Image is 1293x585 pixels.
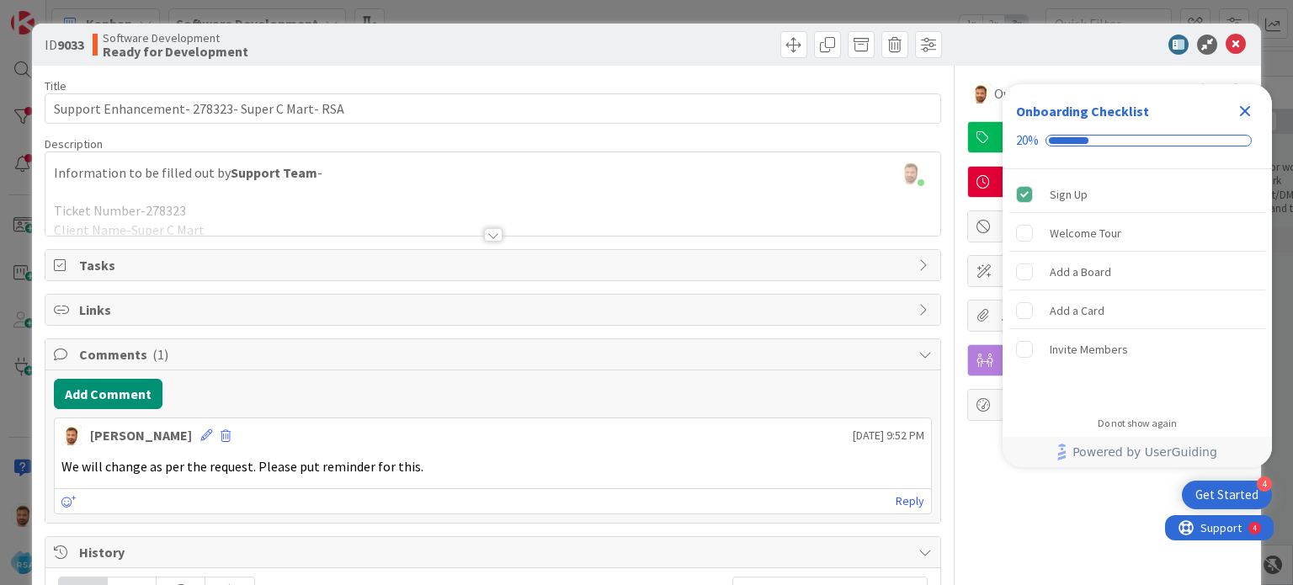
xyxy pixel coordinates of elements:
span: Mirrors [1002,350,1217,370]
span: Description [45,136,103,152]
div: Open Get Started checklist, remaining modules: 4 [1182,481,1272,509]
img: AS [61,425,82,445]
span: Metrics [1002,395,1217,415]
span: Support [35,3,77,23]
span: Software Development [103,31,248,45]
img: XQnMoIyljuWWkMzYLB6n4fjicomZFlZU.png [899,161,923,184]
p: Information to be filled out by - [54,163,931,183]
div: Welcome Tour [1050,223,1121,243]
input: type card name here... [45,93,940,124]
a: Reply [896,491,924,512]
img: AS [971,83,991,104]
div: Add a Card is incomplete. [1009,292,1265,329]
button: Add Comment [54,379,162,409]
div: Checklist items [1003,169,1272,406]
span: Powered by UserGuiding [1072,442,1217,462]
div: Add a Card [1050,300,1104,321]
div: Onboarding Checklist [1016,101,1149,121]
span: Custom Fields [1002,261,1217,281]
strong: Support Team [231,164,317,181]
span: History [79,542,909,562]
span: [DATE] 9:52 PM [853,427,924,444]
span: We will change as per the request. Please put reminder for this. [61,458,423,475]
span: ( 1 ) [152,346,168,363]
label: Title [45,78,67,93]
div: Invite Members [1050,339,1128,359]
div: Sign Up [1050,184,1088,205]
div: [PERSON_NAME] [90,425,192,445]
span: Attachments [1002,306,1217,326]
span: Links [79,300,909,320]
div: Get Started [1195,487,1258,503]
div: 20% [1016,133,1039,148]
span: Dates [1002,172,1217,192]
div: Footer [1003,437,1272,467]
span: Owner [994,83,1032,104]
div: Close Checklist [1232,98,1258,125]
span: Client Enhancements (story) [1002,127,1217,147]
div: Do not show again [1098,417,1177,430]
div: Add a Board is incomplete. [1009,253,1265,290]
span: Block [1002,216,1217,237]
span: Watchers [1067,83,1122,104]
div: 4 [1257,476,1272,492]
div: Invite Members is incomplete. [1009,331,1265,368]
div: Checklist progress: 20% [1016,133,1258,148]
b: Ready for Development [103,45,248,58]
div: Checklist Container [1003,84,1272,467]
span: Comments [79,344,909,364]
div: Welcome Tour is incomplete. [1009,215,1265,252]
a: Powered by UserGuiding [1011,437,1264,467]
span: ID [45,35,84,55]
div: Add a Board [1050,262,1111,282]
div: 4 [88,7,92,20]
b: 9033 [57,36,84,53]
span: Tasks [79,255,909,275]
div: Sign Up is complete. [1009,176,1265,213]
